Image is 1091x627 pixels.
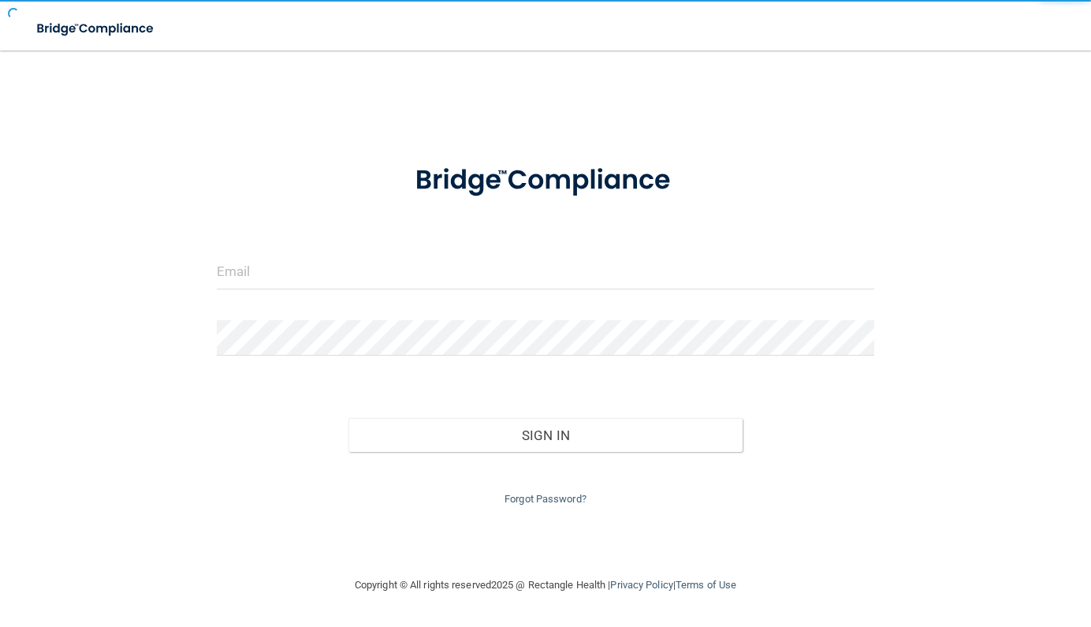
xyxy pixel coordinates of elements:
a: Terms of Use [676,579,736,591]
img: bridge_compliance_login_screen.278c3ca4.svg [387,145,704,216]
a: Forgot Password? [505,493,586,505]
div: Copyright © All rights reserved 2025 @ Rectangle Health | | [258,560,833,610]
a: Privacy Policy [610,579,672,591]
button: Sign In [348,418,743,453]
input: Email [217,254,875,289]
img: bridge_compliance_login_screen.278c3ca4.svg [24,13,169,45]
